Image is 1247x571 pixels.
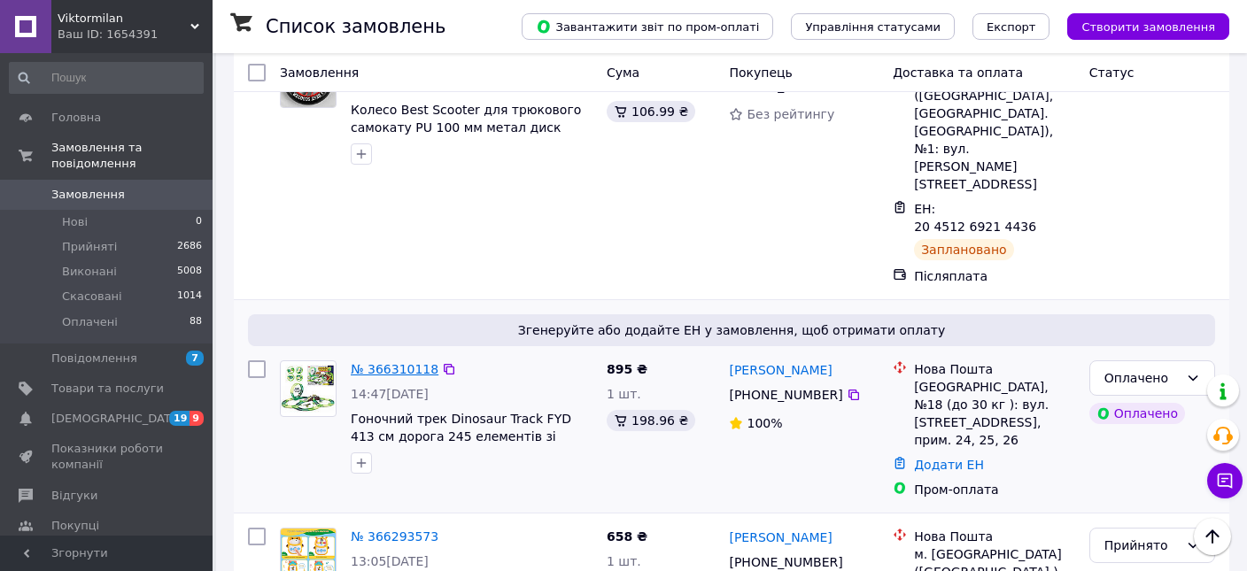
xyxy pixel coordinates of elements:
[972,13,1050,40] button: Експорт
[729,388,842,402] span: [PHONE_NUMBER]
[186,351,204,366] span: 7
[351,103,581,152] a: Колесо Best Scooter для трюкового самокату PU 100 мм метал диск Червоний (26445)
[729,361,832,379] a: [PERSON_NAME]
[1089,403,1185,424] div: Оплачено
[805,20,941,34] span: Управління статусами
[1089,66,1135,80] span: Статус
[747,107,834,121] span: Без рейтингу
[914,360,1075,378] div: Нова Пошта
[607,529,647,544] span: 658 ₴
[1104,536,1179,555] div: Прийнято
[914,458,984,472] a: Додати ЕН
[607,554,641,568] span: 1 шт.
[58,11,190,27] span: Viktormilan
[351,362,438,376] a: № 366310118
[62,214,88,230] span: Нові
[1207,463,1243,498] button: Чат з покупцем
[607,387,641,401] span: 1 шт.
[351,529,438,544] a: № 366293573
[51,187,125,203] span: Замовлення
[51,110,101,126] span: Головна
[914,267,1075,285] div: Післяплата
[914,528,1075,545] div: Нова Пошта
[51,351,137,367] span: Повідомлення
[255,321,1208,339] span: Згенеруйте або додайте ЕН у замовлення, щоб отримати оплату
[747,416,782,430] span: 100%
[914,481,1075,498] div: Пром-оплата
[190,411,204,426] span: 9
[1049,19,1229,33] a: Створити замовлення
[177,239,202,255] span: 2686
[51,411,182,427] span: [DEMOGRAPHIC_DATA]
[536,19,759,35] span: Завантажити звіт по пром-оплаті
[351,412,584,479] a: Гоночний трек Dinosaur Track FYD 413 см дорога 245 елементів зі світловим ефектом Мертва петля 2 ...
[190,314,202,330] span: 88
[914,239,1014,260] div: Заплановано
[893,66,1023,80] span: Доставка та оплата
[266,16,445,37] h1: Список замовлень
[62,264,117,280] span: Виконані
[1067,13,1229,40] button: Створити замовлення
[1194,518,1231,555] button: Наверх
[62,289,122,305] span: Скасовані
[607,362,647,376] span: 895 ₴
[51,518,99,534] span: Покупці
[351,554,429,568] span: 13:05[DATE]
[522,13,773,40] button: Завантажити звіт по пром-оплаті
[914,69,1075,193] div: смт. Кринички ([GEOGRAPHIC_DATA], [GEOGRAPHIC_DATA]. [GEOGRAPHIC_DATA]), №1: вул. [PERSON_NAME][S...
[177,289,202,305] span: 1014
[729,66,792,80] span: Покупець
[987,20,1036,34] span: Експорт
[607,101,695,122] div: 106.99 ₴
[1081,20,1215,34] span: Створити замовлення
[169,411,190,426] span: 19
[914,378,1075,449] div: [GEOGRAPHIC_DATA], №18 (до 30 кг ): вул. [STREET_ADDRESS], прим. 24, 25, 26
[9,62,204,94] input: Пошук
[177,264,202,280] span: 5008
[729,529,832,546] a: [PERSON_NAME]
[62,239,117,255] span: Прийняті
[607,410,695,431] div: 198.96 ₴
[351,387,429,401] span: 14:47[DATE]
[791,13,955,40] button: Управління статусами
[51,441,164,473] span: Показники роботи компанії
[51,488,97,504] span: Відгуки
[729,555,842,569] span: [PHONE_NUMBER]
[280,66,359,80] span: Замовлення
[914,202,1036,234] span: ЕН: 20 4512 6921 4436
[62,314,118,330] span: Оплачені
[607,66,639,80] span: Cума
[280,360,337,417] a: Фото товару
[281,365,336,413] img: Фото товару
[1104,368,1179,388] div: Оплачено
[196,214,202,230] span: 0
[51,381,164,397] span: Товари та послуги
[58,27,213,42] div: Ваш ID: 1654391
[51,140,213,172] span: Замовлення та повідомлення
